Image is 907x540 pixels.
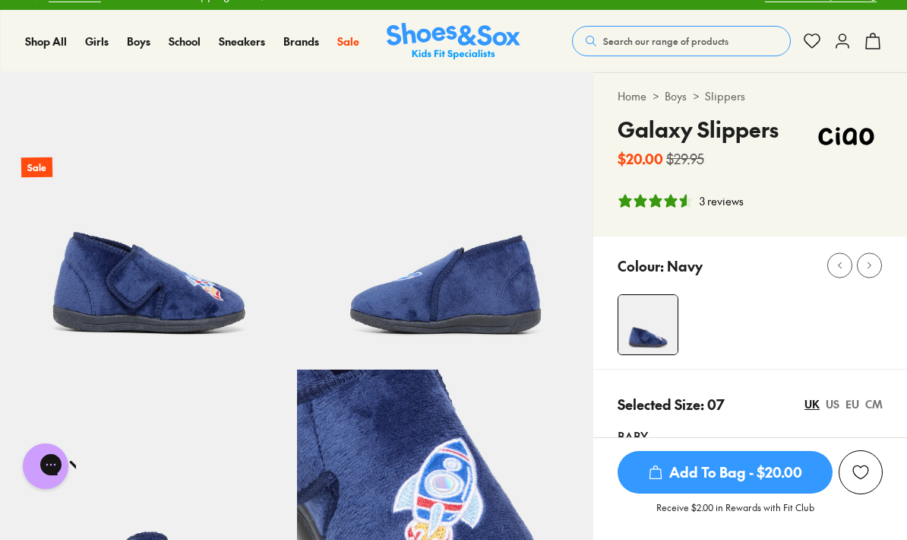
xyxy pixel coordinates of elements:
[700,193,744,209] div: 3 reviews
[618,88,646,104] a: Home
[656,500,814,528] p: Receive $2.00 in Rewards with Fit Club
[169,33,201,49] a: School
[667,256,703,276] p: Navy
[21,157,52,178] p: Sale
[127,33,150,49] a: Boys
[865,396,883,412] div: CM
[839,450,883,494] button: Add to Wishlist
[810,113,883,159] img: Vendor logo
[337,33,359,49] a: Sale
[387,23,520,60] a: Shoes & Sox
[665,88,687,104] a: Boys
[804,396,820,412] div: UK
[283,33,319,49] a: Brands
[666,148,704,169] s: $29.95
[618,193,744,209] button: 4.67 stars, 3 ratings
[15,438,76,494] iframe: Gorgias live chat messenger
[25,33,67,49] a: Shop All
[572,26,791,56] button: Search our range of products
[618,295,678,354] img: 4-530784_1
[618,113,779,145] h4: Galaxy Slippers
[85,33,109,49] a: Girls
[845,396,859,412] div: EU
[387,23,520,60] img: SNS_Logo_Responsive.svg
[826,396,839,412] div: US
[219,33,265,49] a: Sneakers
[618,394,725,415] p: Selected Size: 07
[603,34,728,48] span: Search our range of products
[618,148,663,169] b: $20.00
[618,451,833,494] span: Add To Bag - $20.00
[618,450,833,494] button: Add To Bag - $20.00
[618,88,883,104] div: > >
[297,72,594,370] img: 5-530785_1
[618,256,664,276] p: Colour:
[705,88,745,104] a: Slippers
[618,427,883,445] div: Baby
